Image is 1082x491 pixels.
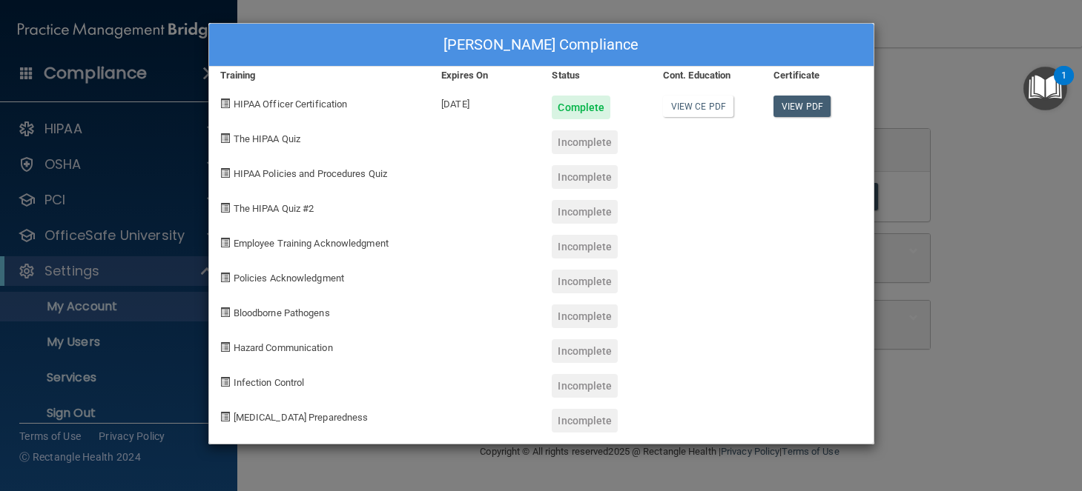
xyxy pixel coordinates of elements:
[552,165,618,189] div: Incomplete
[209,24,874,67] div: [PERSON_NAME] Compliance
[234,98,348,110] span: HIPAA Officer Certification
[234,377,305,388] span: Infection Control
[552,304,618,328] div: Incomplete
[430,84,541,119] div: [DATE]
[234,412,369,423] span: [MEDICAL_DATA] Preparedness
[552,374,618,398] div: Incomplete
[234,203,314,214] span: The HIPAA Quiz #2
[552,339,618,363] div: Incomplete
[430,67,541,84] div: Expires On
[552,235,618,258] div: Incomplete
[1061,76,1066,95] div: 1
[773,96,831,117] a: View PDF
[1023,67,1067,110] button: Open Resource Center, 1 new notification
[234,133,300,144] span: The HIPAA Quiz
[234,342,333,353] span: Hazard Communication
[552,409,618,432] div: Incomplete
[541,67,651,84] div: Status
[234,273,344,284] span: Policies Acknowledgment
[762,67,873,84] div: Certificate
[663,96,733,117] a: View CE PDF
[552,130,618,154] div: Incomplete
[234,168,387,179] span: HIPAA Policies and Procedures Quiz
[652,67,762,84] div: Cont. Education
[234,238,389,249] span: Employee Training Acknowledgment
[552,200,618,224] div: Incomplete
[552,96,610,119] div: Complete
[552,270,618,293] div: Incomplete
[209,67,431,84] div: Training
[234,307,330,318] span: Bloodborne Pathogens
